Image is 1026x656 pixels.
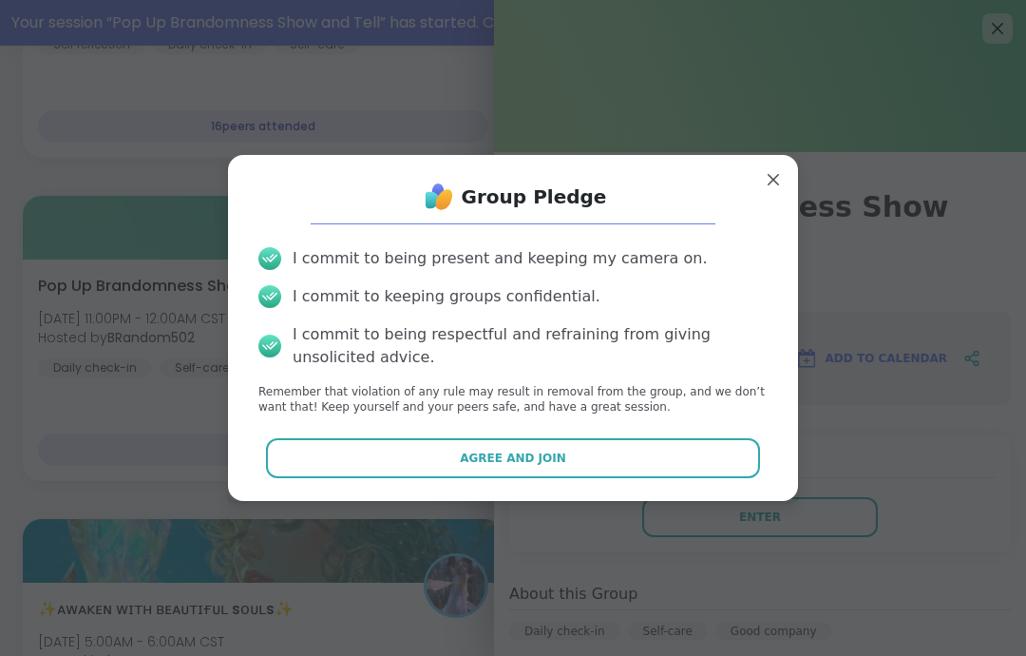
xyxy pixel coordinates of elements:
div: I commit to being present and keeping my camera on. [293,247,707,270]
img: ShareWell Logo [420,178,458,216]
div: I commit to keeping groups confidential. [293,285,600,308]
div: I commit to being respectful and refraining from giving unsolicited advice. [293,323,768,369]
span: Agree and Join [460,450,566,467]
p: Remember that violation of any rule may result in removal from the group, and we don’t want that!... [258,384,768,416]
button: Agree and Join [266,438,761,478]
h1: Group Pledge [462,183,607,210]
